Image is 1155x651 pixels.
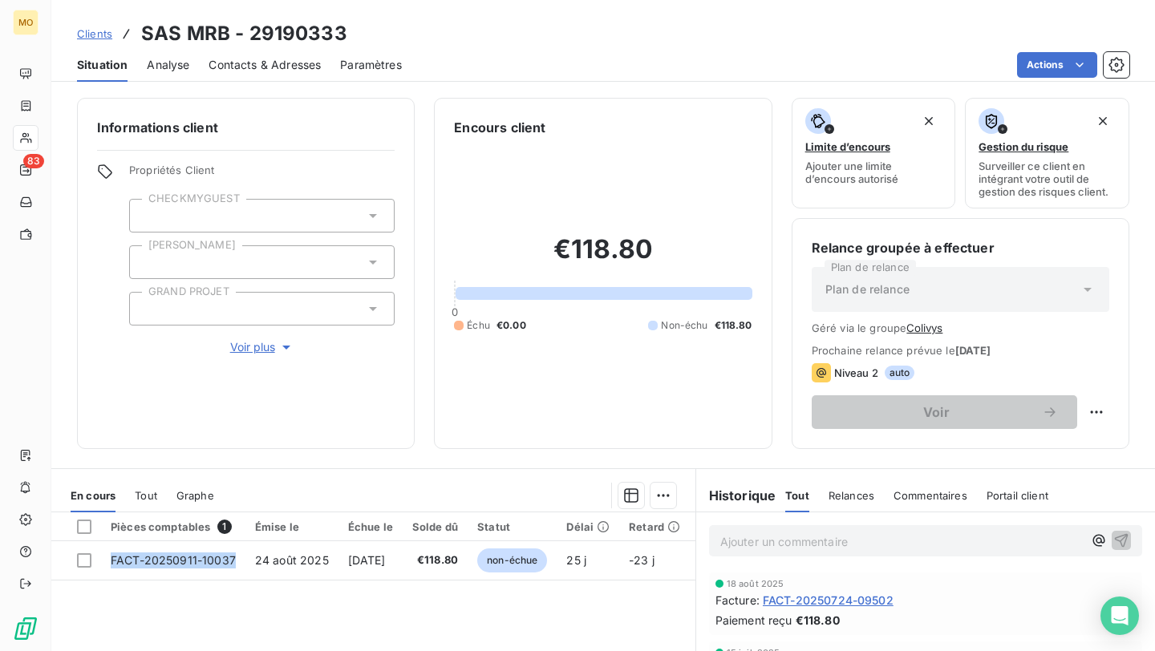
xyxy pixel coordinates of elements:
span: Surveiller ce client en intégrant votre outil de gestion des risques client. [979,160,1116,198]
div: MO [13,10,38,35]
span: Plan de relance [825,281,910,297]
input: Ajouter une valeur [143,255,156,269]
span: 83 [23,154,44,168]
div: Solde dû [412,520,458,533]
input: Ajouter une valeur [143,301,156,316]
span: Facture : [715,592,760,609]
div: Statut [477,520,547,533]
button: Voir [812,395,1077,429]
span: Limite d’encours [805,140,890,153]
input: Ajouter une valeur [143,208,156,223]
span: FACT-20250724-09502 [763,592,894,609]
h6: Informations client [97,118,395,137]
div: Open Intercom Messenger [1100,596,1139,635]
span: Voir [831,406,1042,418]
span: Paramètres [340,57,402,73]
h2: €118.80 [454,233,752,281]
div: Émise le [255,520,329,533]
div: Retard [629,520,680,533]
div: Pièces comptables [111,520,236,534]
div: Délai [566,520,610,533]
span: Tout [785,489,809,502]
span: Relances [829,489,874,502]
span: -23 j [629,553,654,567]
span: Voir plus [230,339,294,355]
span: 1 [217,520,232,534]
h3: SAS MRB - 29190333 [141,19,347,48]
div: Échue le [348,520,393,533]
button: Actions [1017,52,1097,78]
span: [DATE] [955,344,991,357]
span: 0 [452,305,458,318]
span: €0.00 [496,318,526,333]
span: Propriétés Client [129,164,395,186]
span: Analyse [147,57,189,73]
span: Tout [135,489,157,502]
span: Contacts & Adresses [209,57,321,73]
span: 25 j [566,553,586,567]
span: Niveau 2 [834,366,878,379]
span: 18 août 2025 [727,579,784,588]
h6: Encours client [454,118,545,137]
button: Colivys [906,321,942,334]
span: FACT-20250911-10037 [111,553,236,567]
h6: Historique [696,486,776,505]
a: Clients [77,26,112,42]
span: Graphe [176,489,214,502]
h6: Relance groupée à effectuer [812,238,1109,257]
button: Limite d’encoursAjouter une limite d’encours autorisé [792,98,956,208]
span: Situation [77,57,128,73]
span: €118.80 [715,318,752,333]
span: Géré via le groupe [812,321,1109,334]
span: auto [885,366,915,380]
span: €118.80 [412,552,458,568]
span: Portail client [987,489,1048,502]
span: non-échue [477,548,547,572]
span: Commentaires [894,489,967,502]
span: Échu [467,318,490,333]
span: Non-échu [661,318,707,333]
span: Ajouter une limite d’encours autorisé [805,160,942,185]
span: [DATE] [348,553,386,567]
button: Voir plus [129,338,395,356]
span: Paiement reçu [715,612,792,629]
button: Gestion du risqueSurveiller ce client en intégrant votre outil de gestion des risques client. [965,98,1129,208]
span: En cours [71,489,115,502]
span: Prochaine relance prévue le [812,344,1109,357]
span: Clients [77,27,112,40]
span: Gestion du risque [979,140,1068,153]
img: Logo LeanPay [13,616,38,641]
span: 24 août 2025 [255,553,329,567]
span: €118.80 [796,612,840,629]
